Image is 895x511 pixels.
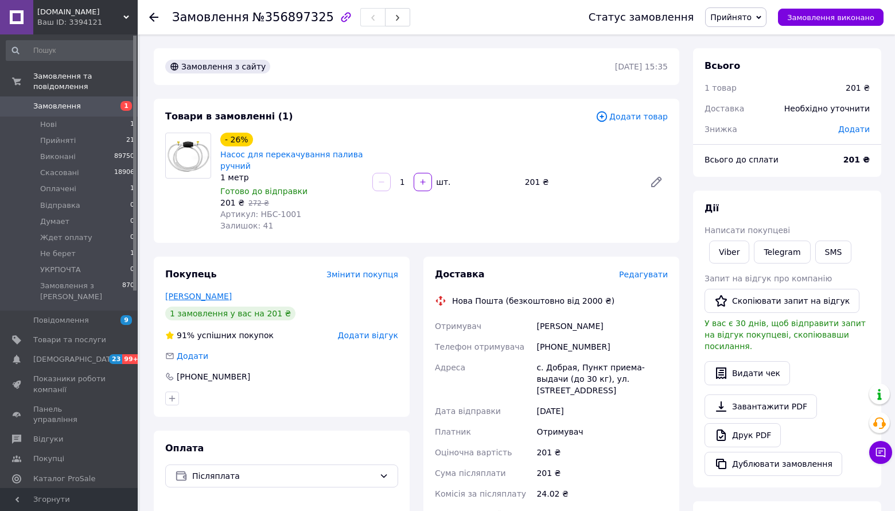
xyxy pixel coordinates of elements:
[40,216,69,227] span: Думает
[37,17,138,28] div: Ваш ID: 3394121
[166,138,211,173] img: Насос для перекачування палива ручний
[33,454,64,464] span: Покупці
[130,265,134,275] span: 0
[149,11,158,23] div: Повернутися назад
[40,281,122,301] span: Замовлення з [PERSON_NAME]
[705,155,779,164] span: Всього до сплати
[109,354,122,364] span: 23
[787,13,874,22] span: Замовлення виконано
[710,13,752,22] span: Прийнято
[705,423,781,447] a: Друк PDF
[248,199,269,207] span: 272 ₴
[40,233,92,243] span: Ждет оплату
[705,83,737,92] span: 1 товар
[338,331,398,340] span: Додати відгук
[33,71,138,92] span: Замовлення та повідомлення
[40,249,76,259] span: Не берет
[177,331,194,340] span: 91%
[40,200,80,211] span: Відправка
[126,136,134,146] span: 21
[534,463,670,483] div: 201 ₴
[6,40,135,61] input: Пошук
[705,60,740,71] span: Всього
[130,233,134,243] span: 0
[33,434,63,444] span: Відгуки
[645,171,668,193] a: Редагувати
[705,289,859,313] button: Скопіювати запит на відгук
[40,168,79,178] span: Скасовані
[534,357,670,401] div: с. Добрая, Пункт приема-выдачи (до 30 кг), ул. [STREET_ADDRESS]
[534,483,670,504] div: 24.02 ₴
[165,443,204,454] span: Оплата
[815,241,852,264] button: SMS
[843,155,870,164] b: 201 ₴
[33,101,81,111] span: Замовлення
[435,407,501,416] span: Дата відправки
[838,125,870,134] span: Додати
[122,354,141,364] span: 99+
[165,111,293,122] span: Товари в замовленні (1)
[40,136,76,146] span: Прийняті
[619,270,668,279] span: Редагувати
[33,354,118,365] span: [DEMOGRAPHIC_DATA]
[589,11,694,23] div: Статус замовлення
[130,216,134,227] span: 0
[435,322,481,331] span: Отримувач
[130,200,134,211] span: 0
[705,125,737,134] span: Знижка
[176,371,251,382] div: [PHONE_NUMBER]
[172,10,249,24] span: Замовлення
[705,319,866,351] span: У вас є 30 днів, щоб відправити запит на відгук покупцеві, скопіювавши посилання.
[435,469,506,478] span: Сума післяплати
[435,342,524,351] span: Телефон отримувача
[846,82,870,94] div: 201 ₴
[596,110,668,123] span: Додати товар
[120,101,132,111] span: 1
[40,152,76,162] span: Виконані
[220,198,244,207] span: 201 ₴
[705,274,832,283] span: Запит на відгук про компанію
[220,172,363,183] div: 1 метр
[615,62,668,71] time: [DATE] 15:35
[220,150,363,171] a: Насос для перекачування палива ручний
[130,249,134,259] span: 1
[220,133,253,146] div: - 26%
[33,335,106,345] span: Товари та послуги
[33,315,89,326] span: Повідомлення
[220,210,301,219] span: Артикул: НБС-1001
[252,10,334,24] span: №356897325
[130,119,134,130] span: 1
[705,394,817,419] a: Завантажити PDF
[326,270,398,279] span: Змінити покупця
[37,7,123,17] span: Shopka.com.ua
[777,96,877,121] div: Необхідно уточнити
[33,374,106,394] span: Показники роботи компанії
[177,351,208,361] span: Додати
[534,316,670,336] div: [PERSON_NAME]
[120,315,132,325] span: 9
[114,152,134,162] span: 89750
[534,401,670,421] div: [DATE]
[534,442,670,463] div: 201 ₴
[40,184,76,194] span: Оплачені
[449,295,617,307] div: Нова Пошта (безкоштовно від 2000 ₴)
[165,330,274,341] div: успішних покупок
[165,60,270,73] div: Замовлення з сайту
[534,336,670,357] div: [PHONE_NUMBER]
[534,421,670,442] div: Отримувач
[192,470,375,482] span: Післяплата
[433,176,452,188] div: шт.
[33,404,106,425] span: Панель управління
[435,489,526,498] span: Комісія за післяплату
[705,203,719,214] span: Дії
[435,448,512,457] span: Оціночна вартість
[40,119,57,130] span: Нові
[778,9,884,26] button: Замовлення виконано
[520,174,640,190] div: 201 ₴
[709,241,749,264] a: Viber
[435,363,465,372] span: Адреса
[130,184,134,194] span: 1
[33,474,95,484] span: Каталог ProSale
[435,269,485,280] span: Доставка
[122,281,134,301] span: 870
